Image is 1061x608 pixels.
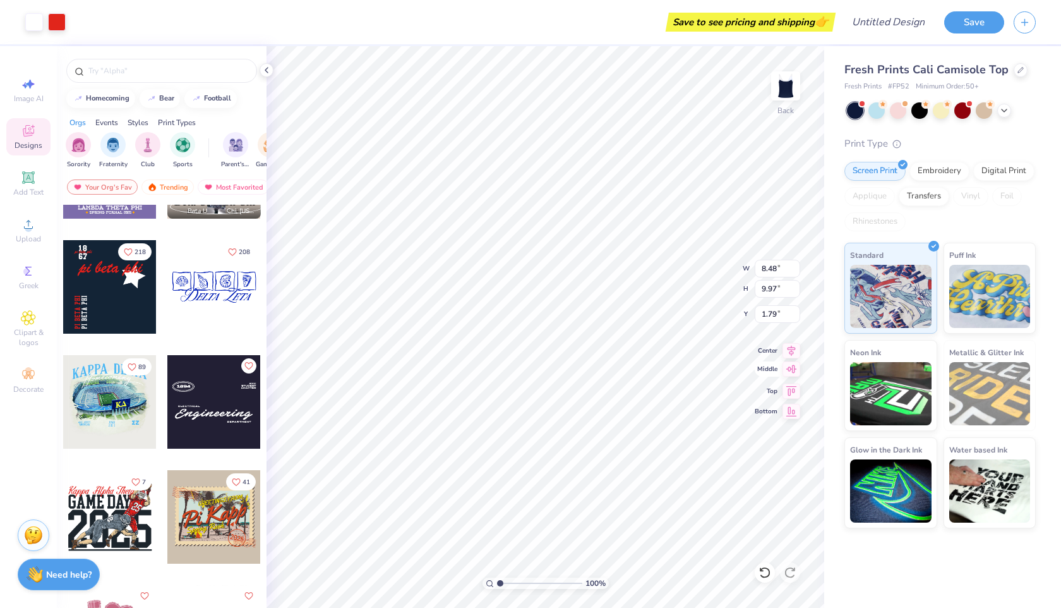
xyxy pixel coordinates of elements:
[263,138,278,152] img: Game Day Image
[173,160,193,169] span: Sports
[135,249,146,255] span: 218
[585,578,606,589] span: 100 %
[949,346,1024,359] span: Metallic & Glitter Ink
[106,138,120,152] img: Fraternity Image
[13,187,44,197] span: Add Text
[221,160,250,169] span: Parent's Weekend
[949,248,976,262] span: Puff Ink
[128,117,148,128] div: Styles
[170,132,195,169] div: filter for Sports
[73,183,83,192] img: most_fav.gif
[844,212,906,231] div: Rhinestones
[850,265,932,328] img: Standard
[13,384,44,394] span: Decorate
[221,132,250,169] div: filter for Parent's Weekend
[147,95,157,102] img: trend_line.gif
[815,14,829,29] span: 👉
[137,588,152,604] button: Like
[99,160,128,169] span: Fraternity
[973,162,1034,181] div: Digital Print
[135,132,160,169] button: filter button
[844,62,1009,77] span: Fresh Prints Cali Camisole Top
[916,82,979,92] span: Minimum Order: 50 +
[755,387,777,396] span: Top
[949,265,1031,328] img: Puff Ink
[850,459,932,523] img: Glow in the Dark Ink
[147,183,157,192] img: trending.gif
[73,95,83,102] img: trend_line.gif
[949,459,1031,523] img: Water based Ink
[14,94,44,104] span: Image AI
[141,179,194,195] div: Trending
[141,160,155,169] span: Club
[888,82,909,92] span: # FP52
[141,138,155,152] img: Club Image
[158,117,196,128] div: Print Types
[909,162,969,181] div: Embroidery
[135,132,160,169] div: filter for Club
[66,89,135,108] button: homecoming
[755,346,777,355] span: Center
[256,132,285,169] div: filter for Game Day
[992,187,1022,206] div: Foil
[949,362,1031,425] img: Metallic & Glitter Ink
[777,105,794,116] div: Back
[229,138,243,152] img: Parent's Weekend Image
[19,281,39,291] span: Greek
[850,443,922,456] span: Glow in the Dark Ink
[844,187,895,206] div: Applique
[191,95,201,102] img: trend_line.gif
[773,73,798,99] img: Back
[222,243,256,260] button: Like
[204,95,231,102] div: football
[899,187,949,206] div: Transfers
[203,183,213,192] img: most_fav.gif
[87,64,249,77] input: Try "Alpha"
[71,138,86,152] img: Sorority Image
[118,243,152,260] button: Like
[99,132,128,169] div: filter for Fraternity
[6,327,51,348] span: Clipart & logos
[15,140,42,150] span: Designs
[16,234,41,244] span: Upload
[256,160,285,169] span: Game Day
[126,473,152,490] button: Like
[67,160,90,169] span: Sorority
[142,479,146,485] span: 7
[842,9,935,35] input: Untitled Design
[256,132,285,169] button: filter button
[122,358,152,375] button: Like
[184,89,237,108] button: football
[241,358,256,374] button: Like
[66,132,91,169] div: filter for Sorority
[669,13,832,32] div: Save to see pricing and shipping
[850,362,932,425] img: Neon Ink
[221,132,250,169] button: filter button
[176,138,190,152] img: Sports Image
[46,569,92,581] strong: Need help?
[241,588,256,604] button: Like
[949,443,1007,456] span: Water based Ink
[226,473,256,490] button: Like
[850,248,884,262] span: Standard
[198,179,269,195] div: Most Favorited
[69,117,86,128] div: Orgs
[844,82,882,92] span: Fresh Prints
[944,11,1004,33] button: Save
[755,365,777,374] span: Middle
[243,479,250,485] span: 41
[138,364,146,370] span: 89
[844,162,906,181] div: Screen Print
[140,89,180,108] button: bear
[159,95,174,102] div: bear
[67,179,138,195] div: Your Org's Fav
[755,407,777,416] span: Bottom
[188,207,256,216] span: Beta Upsilon Chi, [US_STATE][GEOGRAPHIC_DATA]
[99,132,128,169] button: filter button
[850,346,881,359] span: Neon Ink
[95,117,118,128] div: Events
[239,249,250,255] span: 208
[953,187,988,206] div: Vinyl
[66,132,91,169] button: filter button
[170,132,195,169] button: filter button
